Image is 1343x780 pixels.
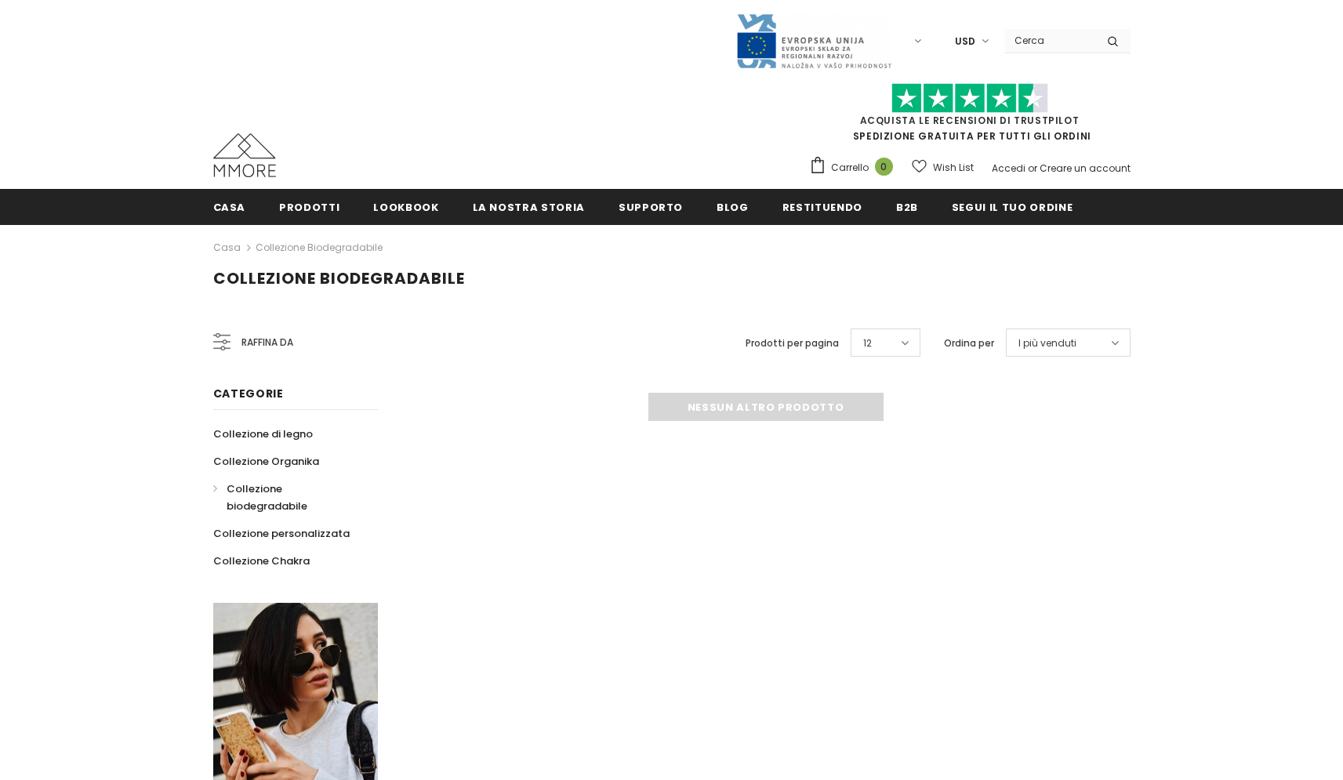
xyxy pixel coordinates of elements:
[213,386,284,401] span: Categorie
[473,189,585,224] a: La nostra storia
[213,200,246,215] span: Casa
[256,241,383,254] a: Collezione biodegradabile
[860,114,1080,127] a: Acquista le recensioni di TrustPilot
[831,160,869,176] span: Carrello
[952,189,1073,224] a: Segui il tuo ordine
[912,154,974,181] a: Wish List
[619,189,683,224] a: supporto
[782,189,862,224] a: Restituendo
[213,133,276,177] img: Casi MMORE
[213,267,465,289] span: Collezione biodegradabile
[1028,161,1037,175] span: or
[279,189,339,224] a: Prodotti
[619,200,683,215] span: supporto
[717,200,749,215] span: Blog
[213,547,310,575] a: Collezione Chakra
[1040,161,1131,175] a: Creare un account
[863,336,872,351] span: 12
[213,475,361,520] a: Collezione biodegradabile
[896,200,918,215] span: B2B
[213,426,313,441] span: Collezione di legno
[992,161,1025,175] a: Accedi
[735,34,892,47] a: Javni Razpis
[373,200,438,215] span: Lookbook
[896,189,918,224] a: B2B
[955,34,975,49] span: USD
[1005,29,1095,52] input: Search Site
[227,481,307,513] span: Collezione biodegradabile
[735,13,892,70] img: Javni Razpis
[933,160,974,176] span: Wish List
[891,83,1048,114] img: Fidati di Pilot Stars
[279,200,339,215] span: Prodotti
[473,200,585,215] span: La nostra storia
[1018,336,1076,351] span: I più venduti
[213,526,350,541] span: Collezione personalizzata
[875,158,893,176] span: 0
[213,553,310,568] span: Collezione Chakra
[809,156,901,180] a: Carrello 0
[944,336,994,351] label: Ordina per
[809,90,1131,143] span: SPEDIZIONE GRATUITA PER TUTTI GLI ORDINI
[241,334,293,351] span: Raffina da
[213,520,350,547] a: Collezione personalizzata
[717,189,749,224] a: Blog
[213,454,319,469] span: Collezione Organika
[213,189,246,224] a: Casa
[213,448,319,475] a: Collezione Organika
[213,420,313,448] a: Collezione di legno
[373,189,438,224] a: Lookbook
[746,336,839,351] label: Prodotti per pagina
[782,200,862,215] span: Restituendo
[213,238,241,257] a: Casa
[952,200,1073,215] span: Segui il tuo ordine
